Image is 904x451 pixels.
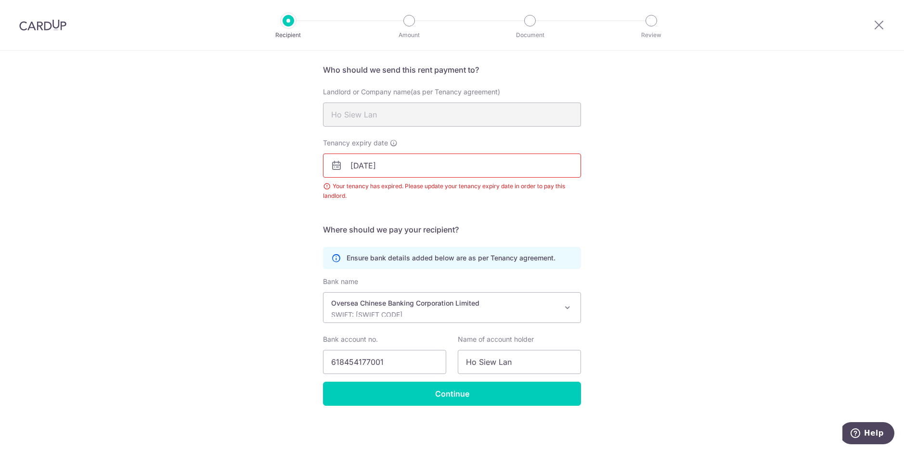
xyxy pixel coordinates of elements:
label: Bank account no. [323,335,378,344]
input: DD/MM/YYYY [323,154,581,178]
span: Oversea Chinese Banking Corporation Limited [323,293,581,322]
p: Ensure bank details added below are as per Tenancy agreement. [347,253,555,263]
p: Document [494,30,566,40]
p: Review [616,30,687,40]
h5: Who should we send this rent payment to? [323,64,581,76]
p: SWIFT: [SWIFT_CODE] [331,310,557,320]
span: Tenancy expiry date [323,138,388,148]
input: Continue [323,382,581,406]
p: Recipient [253,30,324,40]
label: Bank name [323,277,358,286]
span: Landlord or Company name(as per Tenancy agreement) [323,88,500,96]
p: Oversea Chinese Banking Corporation Limited [331,298,557,308]
span: Oversea Chinese Banking Corporation Limited [323,292,581,323]
div: Your tenancy has expired. Please update your tenancy expiry date in order to pay this landlord. [323,181,581,201]
label: Name of account holder [458,335,534,344]
p: Amount [374,30,445,40]
h5: Where should we pay your recipient? [323,224,581,235]
iframe: Opens a widget where you can find more information [842,422,894,446]
img: CardUp [19,19,66,31]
